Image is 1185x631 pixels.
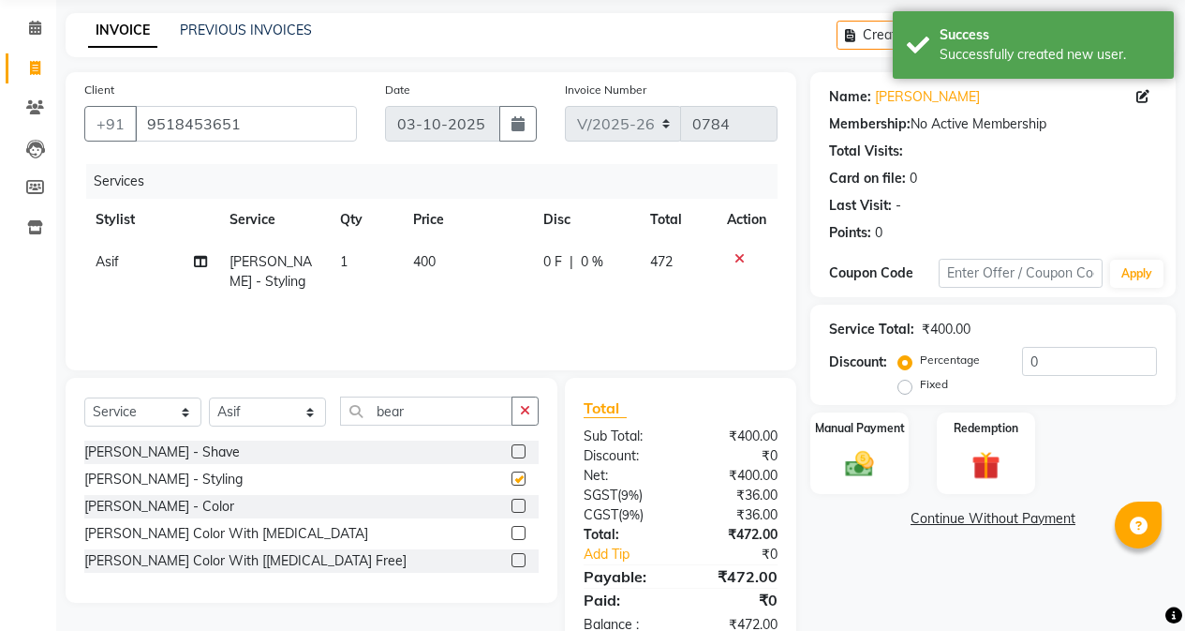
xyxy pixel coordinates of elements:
[385,82,410,98] label: Date
[84,470,243,489] div: [PERSON_NAME] - Styling
[1110,260,1163,288] button: Apply
[570,446,681,466] div: Discount:
[402,199,532,241] th: Price
[829,353,887,372] div: Discount:
[910,169,917,188] div: 0
[584,506,618,523] span: CGST
[829,114,1157,134] div: No Active Membership
[570,427,681,446] div: Sub Total:
[716,199,778,241] th: Action
[84,497,234,517] div: [PERSON_NAME] - Color
[570,466,681,486] div: Net:
[581,252,603,272] span: 0 %
[920,352,980,368] label: Percentage
[570,565,681,588] div: Payable:
[650,253,673,270] span: 472
[896,196,901,216] div: -
[829,142,903,161] div: Total Visits:
[622,507,640,522] span: 9%
[565,82,646,98] label: Invoice Number
[180,22,312,38] a: PREVIOUS INVOICES
[84,199,218,241] th: Stylist
[639,199,716,241] th: Total
[829,196,892,216] div: Last Visit:
[875,87,980,107] a: [PERSON_NAME]
[84,443,240,462] div: [PERSON_NAME] - Shave
[829,169,906,188] div: Card on file:
[84,106,137,142] button: +91
[570,486,681,505] div: ( )
[939,259,1103,288] input: Enter Offer / Coupon Code
[96,253,119,270] span: Asif
[218,199,328,241] th: Service
[329,199,402,241] th: Qty
[570,505,681,525] div: ( )
[922,320,970,339] div: ₹400.00
[570,525,681,545] div: Total:
[814,509,1172,529] a: Continue Without Payment
[680,466,792,486] div: ₹400.00
[680,446,792,466] div: ₹0
[680,525,792,545] div: ₹472.00
[543,252,562,272] span: 0 F
[532,199,639,241] th: Disc
[940,45,1160,65] div: Successfully created new user.
[230,253,312,290] span: [PERSON_NAME] - Styling
[815,420,905,437] label: Manual Payment
[954,420,1018,437] label: Redemption
[920,376,948,393] label: Fixed
[680,427,792,446] div: ₹400.00
[680,486,792,505] div: ₹36.00
[680,565,792,588] div: ₹472.00
[699,545,792,564] div: ₹0
[84,82,114,98] label: Client
[680,589,792,611] div: ₹0
[875,223,882,243] div: 0
[570,589,681,611] div: Paid:
[570,545,699,564] a: Add Tip
[135,106,357,142] input: Search by Name/Mobile/Email/Code
[584,398,627,418] span: Total
[963,448,1009,483] img: _gift.svg
[340,397,512,426] input: Search or Scan
[88,14,157,48] a: INVOICE
[829,87,871,107] div: Name:
[837,448,882,481] img: _cash.svg
[829,320,914,339] div: Service Total:
[84,524,368,544] div: [PERSON_NAME] Color With [MEDICAL_DATA]
[829,263,939,283] div: Coupon Code
[829,114,911,134] div: Membership:
[940,25,1160,45] div: Success
[86,164,792,199] div: Services
[621,488,639,503] span: 9%
[837,21,944,50] button: Create New
[680,505,792,525] div: ₹36.00
[829,223,871,243] div: Points:
[413,253,436,270] span: 400
[84,551,407,571] div: [PERSON_NAME] Color With [[MEDICAL_DATA] Free]
[584,487,617,503] span: SGST
[570,252,573,272] span: |
[340,253,348,270] span: 1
